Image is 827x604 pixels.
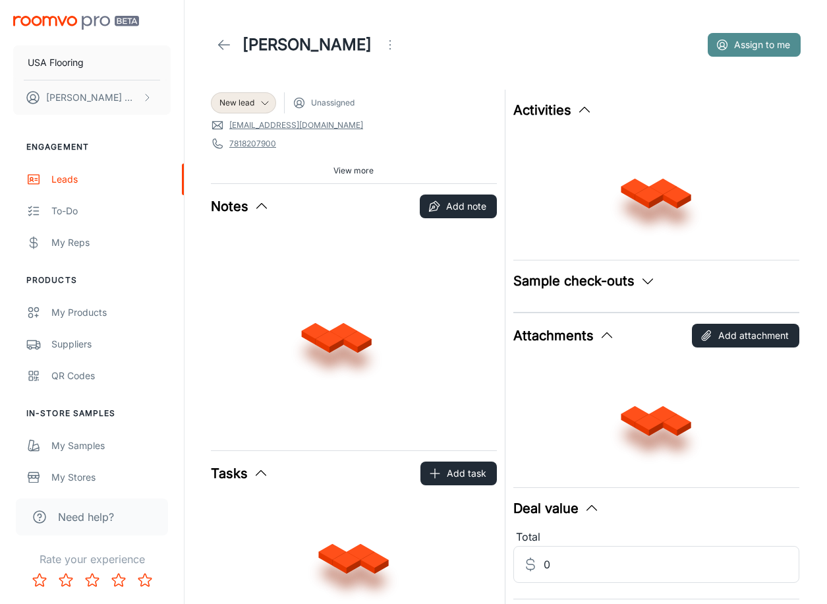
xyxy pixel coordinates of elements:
button: Activities [513,100,592,120]
div: QR Codes [51,369,171,383]
button: Add attachment [692,324,799,347]
button: Deal value [513,498,600,518]
button: Add task [420,462,497,485]
div: New lead [211,92,276,113]
img: Roomvo PRO Beta [13,16,139,30]
div: My Products [51,305,171,320]
button: Rate 4 star [105,567,132,593]
a: [EMAIL_ADDRESS][DOMAIN_NAME] [229,119,363,131]
span: Unassigned [311,97,355,109]
a: 7818207900 [229,138,276,150]
button: Rate 2 star [53,567,79,593]
p: USA Flooring [28,55,84,70]
button: [PERSON_NAME] Worthington [13,80,171,115]
div: Suppliers [51,337,171,351]
button: USA Flooring [13,45,171,80]
button: Rate 3 star [79,567,105,593]
button: Sample check-outs [513,271,656,291]
p: Rate your experience [11,551,173,567]
button: Attachments [513,326,615,346]
input: Estimated deal value [544,546,799,583]
button: View more [328,161,379,181]
div: To-do [51,204,171,218]
button: Tasks [211,464,269,483]
div: My Stores [51,470,171,485]
button: Rate 5 star [132,567,158,593]
span: View more [333,165,374,177]
button: Rate 1 star [26,567,53,593]
p: [PERSON_NAME] Worthington [46,90,139,105]
button: Open menu [377,32,403,58]
button: Notes [211,196,270,216]
button: Assign to me [708,33,801,57]
div: My Samples [51,438,171,453]
div: Total [513,529,799,546]
button: Add note [420,195,497,218]
div: Leads [51,172,171,187]
h1: [PERSON_NAME] [242,33,372,57]
span: Need help? [58,509,114,525]
div: My Reps [51,235,171,250]
span: New lead [219,97,254,109]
